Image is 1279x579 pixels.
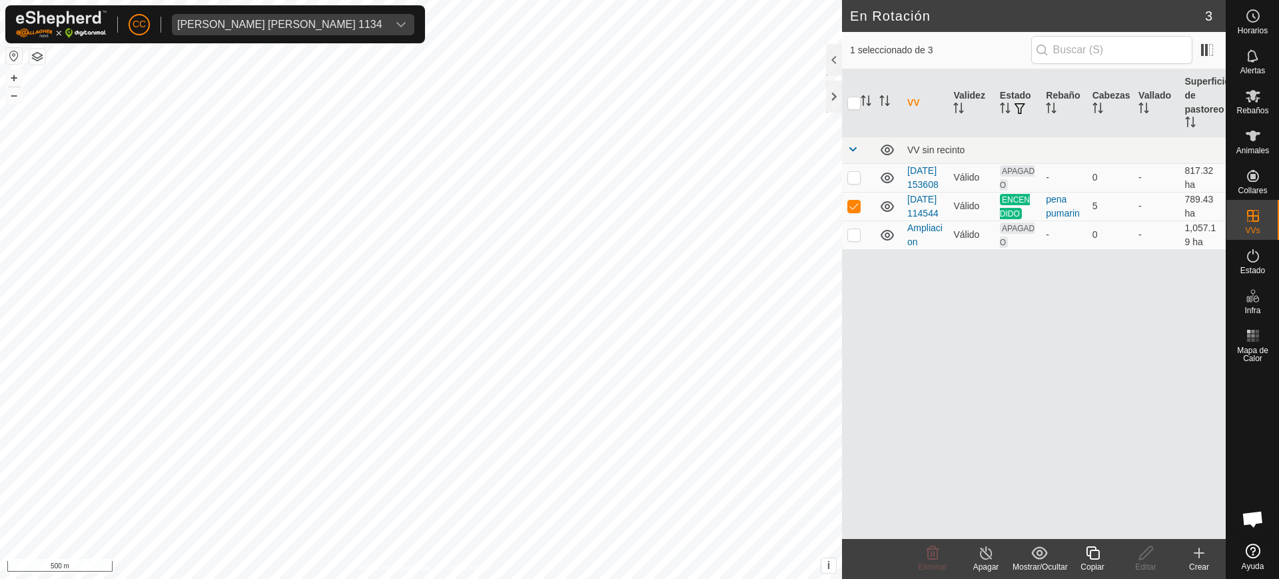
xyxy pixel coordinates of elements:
[6,87,22,103] button: –
[1236,107,1268,115] span: Rebaños
[879,97,890,108] p-sorticon: Activar para ordenar
[1133,221,1179,249] td: -
[1205,6,1212,26] span: 3
[1242,562,1264,570] span: Ayuda
[907,165,939,190] a: [DATE] 153608
[948,69,994,137] th: Validez
[1240,267,1265,275] span: Estado
[861,97,871,108] p-sorticon: Activar para ordenar
[948,163,994,192] td: Válido
[1238,187,1267,195] span: Collares
[821,558,836,573] button: i
[1233,499,1273,539] div: Chat abierto
[6,48,22,64] button: Restablecer Mapa
[1244,306,1260,314] span: Infra
[6,70,22,86] button: +
[827,560,830,571] span: i
[1185,119,1196,129] p-sorticon: Activar para ordenar
[388,14,414,35] div: dropdown trigger
[1087,163,1133,192] td: 0
[1240,67,1265,75] span: Alertas
[29,49,45,65] button: Capas del Mapa
[1180,192,1226,221] td: 789.43 ha
[1230,346,1276,362] span: Mapa de Calor
[907,223,943,247] a: Ampliacion
[133,17,146,31] span: CC
[850,43,1031,57] span: 1 seleccionado de 3
[1172,561,1226,573] div: Crear
[959,561,1013,573] div: Apagar
[1046,105,1057,115] p-sorticon: Activar para ordenar
[1041,69,1086,137] th: Rebaño
[1000,165,1035,191] span: APAGADO
[918,562,947,572] span: Eliminar
[948,192,994,221] td: Válido
[1087,221,1133,249] td: 0
[1138,105,1149,115] p-sorticon: Activar para ordenar
[1238,27,1268,35] span: Horarios
[1092,105,1103,115] p-sorticon: Activar para ordenar
[1245,227,1260,235] span: VVs
[352,562,429,574] a: Política de Privacidad
[948,221,994,249] td: Válido
[1000,105,1011,115] p-sorticon: Activar para ordenar
[1180,69,1226,137] th: Superficie de pastoreo
[902,69,948,137] th: VV
[177,19,382,30] div: [PERSON_NAME] [PERSON_NAME] 1134
[1000,194,1030,219] span: ENCENDIDO
[1046,193,1081,221] div: pena pumarin
[850,8,1205,24] h2: En Rotación
[1013,561,1066,573] div: Mostrar/Ocultar
[1180,163,1226,192] td: 817.32 ha
[172,14,388,35] span: Jose Domingo Lopez Lastra 1134
[995,69,1041,137] th: Estado
[1133,192,1179,221] td: -
[1031,36,1192,64] input: Buscar (S)
[445,562,490,574] a: Contáctenos
[1133,69,1179,137] th: Vallado
[1000,223,1035,248] span: APAGADO
[1236,147,1269,155] span: Animales
[1133,163,1179,192] td: -
[1180,221,1226,249] td: 1,057.19 ha
[1046,171,1081,185] div: -
[953,105,964,115] p-sorticon: Activar para ordenar
[1046,228,1081,242] div: -
[1066,561,1119,573] div: Copiar
[1119,561,1172,573] div: Editar
[1087,69,1133,137] th: Cabezas
[907,145,1220,155] div: VV sin recinto
[907,194,939,219] a: [DATE] 114544
[16,11,107,38] img: Logo Gallagher
[1087,192,1133,221] td: 5
[1226,538,1279,576] a: Ayuda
